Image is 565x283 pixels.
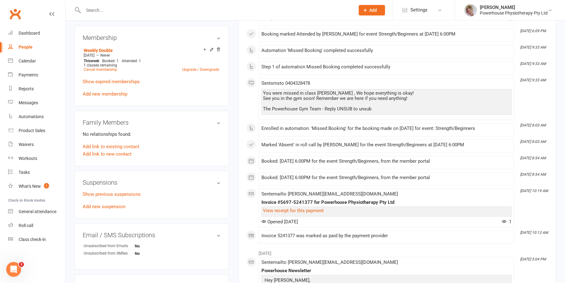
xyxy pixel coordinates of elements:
div: Messages [19,100,38,105]
img: thumb_image1590539733.png [464,4,477,16]
div: Enrolled in automation: 'Missed Booking' for the booking made on [DATE] for event: Strength/Begin... [261,126,511,131]
h3: Family Members [83,119,221,126]
div: Invoice 5241377 was marked as paid by the payment provider [261,233,511,238]
div: Booking marked Attended by [PERSON_NAME] for event Strength/Beginners at [DATE] 6:00PM [261,32,511,37]
i: [DATE] 8:03 AM [520,139,546,144]
h3: Email / SMS Subscriptions [83,232,221,238]
i: [DATE] 8:54 AM [520,156,546,160]
a: Calendar [8,54,65,68]
a: Messages [8,96,65,110]
a: Automations [8,110,65,124]
i: [DATE] 10:19 AM [520,189,548,193]
a: Add new membership [83,91,127,97]
div: Product Sales [19,128,45,133]
a: General attendance kiosk mode [8,205,65,219]
span: Sent email to [PERSON_NAME][EMAIL_ADDRESS][DOMAIN_NAME] [261,191,398,197]
a: Tasks [8,165,65,179]
span: 1 [502,219,511,225]
a: Dashboard [8,26,65,40]
div: People [19,45,33,49]
a: Payments [8,68,65,82]
a: Waivers [8,138,65,152]
div: Booked: [DATE] 6:00PM for the event Strength/Beginners, from the member portal [261,159,511,164]
div: Automations [19,114,44,119]
div: Workouts [19,156,37,161]
a: Upgrade / Downgrade [182,67,219,72]
li: [DATE] [246,247,548,257]
i: [DATE] 9:33 AM [520,62,546,66]
i: [DATE] 9:33 AM [520,45,546,49]
a: Show previous suspensions [83,191,141,197]
a: Roll call [8,219,65,233]
div: Payments [19,72,38,77]
span: Never [100,53,110,58]
i: [DATE] 6:09 PM [520,29,546,33]
div: Tasks [19,170,30,175]
span: Sent email to [PERSON_NAME][EMAIL_ADDRESS][DOMAIN_NAME] [261,259,398,265]
a: People [8,40,65,54]
div: Reports [19,86,34,91]
div: Invoice #5697-5241377 for Powerhouse Physiotherapy Pty Ltd [261,200,511,205]
span: Settings [410,3,427,17]
p: No relationships found. [83,131,221,138]
div: Step 1 of automation Missed Booking completed successfully [261,64,511,70]
div: Calendar [19,58,36,63]
div: Waivers [19,142,34,147]
div: Booked: [DATE] 6:00PM for the event Strength/Beginners, from the member portal [261,175,511,180]
a: Cancel membership [84,67,117,72]
span: [DATE] [84,53,94,58]
i: [DATE] 8:54 AM [520,172,546,177]
a: Add link to existing contact [83,143,139,150]
div: Unsubscribed from Emails [84,243,135,249]
span: Add [370,8,377,13]
a: Workouts [8,152,65,165]
a: Weekly Double [84,48,113,53]
h3: Membership [83,34,221,41]
i: [DATE] 10:13 AM [520,230,548,235]
span: This [84,59,91,63]
span: Opened [DATE] [261,219,298,225]
a: Add link to new contact [83,150,132,158]
span: Sent sms to 0404328478 [261,80,310,86]
span: Booked: 1 [102,59,119,63]
div: [PERSON_NAME] [480,5,548,10]
div: Class check-in [19,237,46,242]
div: Unsubscribed from SMSes [84,251,135,256]
a: Show expired memberships [83,79,140,84]
div: Dashboard [19,31,40,36]
a: What's New1 [8,179,65,193]
div: General attendance [19,209,56,214]
a: Product Sales [8,124,65,138]
div: Roll call [19,223,33,228]
div: week [82,59,101,63]
iframe: Intercom live chat [6,262,21,277]
i: [DATE] 9:33 AM [520,78,546,82]
input: Search... [81,6,351,15]
strong: No [135,244,170,248]
a: Clubworx [7,6,23,22]
div: What's New [19,184,41,189]
a: Add new suspension [83,204,125,209]
div: Automation 'Missed Booking' completed successfully [261,48,511,53]
div: — [82,53,221,58]
span: 1 classes remaining [84,63,117,67]
span: 1 [44,183,49,188]
strong: No [135,251,170,256]
div: You were missed in class [PERSON_NAME] , We hope everything is okay! See you in the gym soon! Rem... [263,91,510,112]
button: Add [359,5,385,15]
i: [DATE] 8:03 AM [520,123,546,127]
a: Reports [8,82,65,96]
h3: Suspensions [83,179,221,186]
div: Powerhouse Newsletter [261,268,511,273]
span: 2 [19,262,24,267]
i: [DATE] 5:04 PM [520,257,546,261]
a: View receipt for this payment [263,208,324,213]
span: Attended: 1 [122,59,141,63]
div: Marked 'Absent' in roll call by [PERSON_NAME] for the event Strength/Beginners at [DATE] 6:00PM [261,142,511,148]
div: Powerhouse Physiotherapy Pty Ltd [480,10,548,16]
a: Class kiosk mode [8,233,65,247]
